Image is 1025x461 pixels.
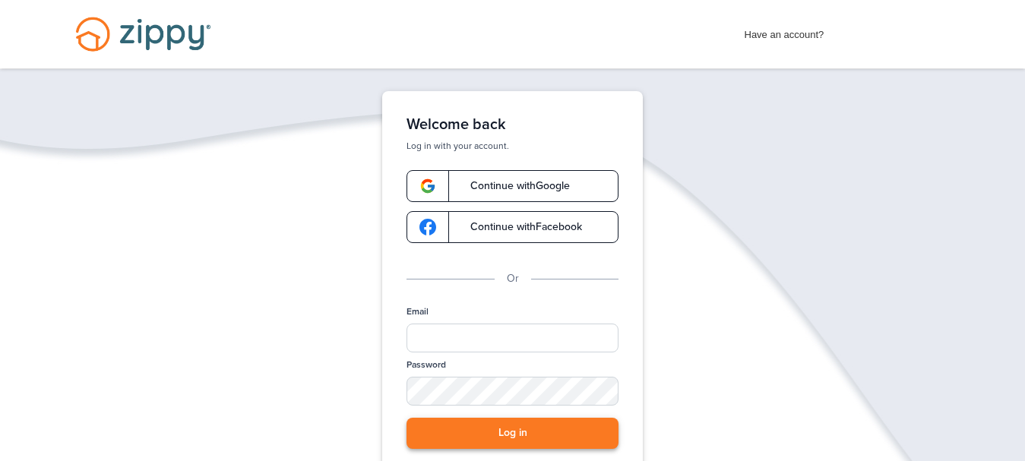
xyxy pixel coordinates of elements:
input: Email [407,324,618,352]
span: Continue with Facebook [455,222,582,232]
a: google-logoContinue withFacebook [407,211,618,243]
span: Continue with Google [455,181,570,191]
a: google-logoContinue withGoogle [407,170,618,202]
p: Log in with your account. [407,140,618,152]
span: Have an account? [745,19,824,43]
h1: Welcome back [407,115,618,134]
label: Email [407,305,429,318]
img: google-logo [419,178,436,194]
label: Password [407,358,446,371]
p: Or [507,270,519,287]
input: Password [407,377,618,406]
button: Log in [407,418,618,449]
img: google-logo [419,219,436,235]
